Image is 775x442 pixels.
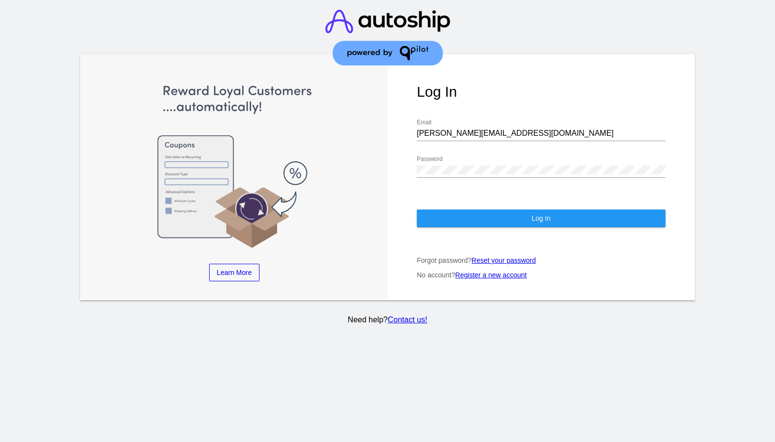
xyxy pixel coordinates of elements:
h1: Log In [417,84,666,100]
a: Learn More [209,264,260,281]
span: Log In [532,214,551,222]
a: Register a new account [455,271,527,279]
img: Apply Coupons Automatically to Scheduled Orders with QPilot [110,84,359,249]
a: Reset your password [472,256,536,264]
a: Contact us! [387,316,427,324]
input: Email [417,129,666,138]
p: No account? [417,271,666,279]
p: Need help? [79,316,697,324]
span: Learn More [217,269,252,276]
button: Log In [417,210,666,227]
p: Forgot password? [417,256,666,264]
